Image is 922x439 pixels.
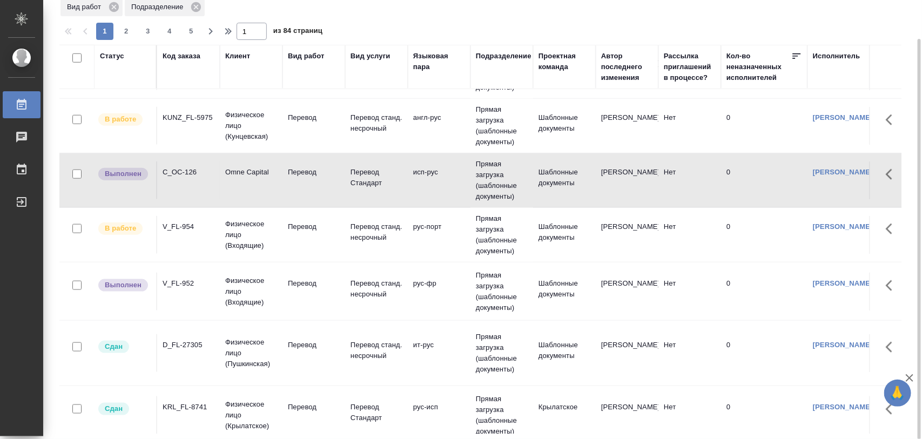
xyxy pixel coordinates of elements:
[408,334,470,372] td: ит-рус
[721,396,807,434] td: 0
[721,273,807,310] td: 0
[161,23,178,40] button: 4
[97,278,151,293] div: Исполнитель завершил работу
[533,216,596,254] td: Шаблонные документы
[596,107,658,145] td: [PERSON_NAME]
[813,222,873,231] a: [PERSON_NAME]
[225,275,277,308] p: Физическое лицо (Входящие)
[813,279,873,287] a: [PERSON_NAME]
[470,326,533,380] td: Прямая загрузка (шаблонные документы)
[813,168,873,176] a: [PERSON_NAME]
[288,278,340,289] p: Перевод
[408,107,470,145] td: англ-рус
[413,51,465,72] div: Языковая пара
[533,107,596,145] td: Шаблонные документы
[288,112,340,123] p: Перевод
[100,51,124,62] div: Статус
[408,216,470,254] td: рус-порт
[408,396,470,434] td: рус-исп
[97,112,151,127] div: Исполнитель выполняет работу
[658,334,721,372] td: Нет
[470,99,533,153] td: Прямая загрузка (шаблонные документы)
[889,382,907,404] span: 🙏
[658,273,721,310] td: Нет
[225,337,277,369] p: Физическое лицо (Пушкинская)
[533,273,596,310] td: Шаблонные документы
[67,2,105,12] p: Вид работ
[288,340,340,350] p: Перевод
[601,51,653,83] div: Автор последнего изменения
[105,280,142,291] p: Выполнен
[470,208,533,262] td: Прямая загрузка (шаблонные документы)
[351,402,402,423] p: Перевод Стандарт
[163,278,214,289] div: V_FL-952
[658,161,721,199] td: Нет
[408,273,470,310] td: рус-фр
[596,273,658,310] td: [PERSON_NAME]
[225,110,277,142] p: Физическое лицо (Кунцевская)
[97,221,151,236] div: Исполнитель выполняет работу
[533,396,596,434] td: Крылатское
[470,265,533,319] td: Прямая загрузка (шаблонные документы)
[288,402,340,413] p: Перевод
[97,402,151,416] div: Менеджер проверил работу исполнителя, передает ее на следующий этап
[879,273,905,299] button: Здесь прячутся важные кнопки
[476,51,531,62] div: Подразделение
[105,168,142,179] p: Выполнен
[351,221,402,243] p: Перевод станд. несрочный
[596,161,658,199] td: [PERSON_NAME]
[539,51,590,72] div: Проектная команда
[879,107,905,133] button: Здесь прячутся важные кнопки
[225,51,250,62] div: Клиент
[163,112,214,123] div: KUNZ_FL-5975
[163,402,214,413] div: KRL_FL-8741
[879,396,905,422] button: Здесь прячутся важные кнопки
[118,23,135,40] button: 2
[351,340,402,361] p: Перевод станд. несрочный
[879,161,905,187] button: Здесь прячутся важные кнопки
[105,341,123,352] p: Сдан
[408,161,470,199] td: исп-рус
[533,161,596,199] td: Шаблонные документы
[225,167,277,178] p: Omne Capital
[533,334,596,372] td: Шаблонные документы
[813,403,873,411] a: [PERSON_NAME]
[721,161,807,199] td: 0
[163,51,200,62] div: Код заказа
[658,216,721,254] td: Нет
[470,153,533,207] td: Прямая загрузка (шаблонные документы)
[163,167,214,178] div: C_OC-126
[596,216,658,254] td: [PERSON_NAME]
[879,334,905,360] button: Здесь прячутся важные кнопки
[721,334,807,372] td: 0
[288,167,340,178] p: Перевод
[879,216,905,242] button: Здесь прячутся важные кнопки
[813,113,873,121] a: [PERSON_NAME]
[97,167,151,181] div: Исполнитель завершил работу
[813,341,873,349] a: [PERSON_NAME]
[596,334,658,372] td: [PERSON_NAME]
[183,23,200,40] button: 5
[163,340,214,350] div: D_FL-27305
[273,24,322,40] span: из 84 страниц
[139,23,157,40] button: 3
[721,216,807,254] td: 0
[351,112,402,134] p: Перевод станд. несрочный
[726,51,791,83] div: Кол-во неназначенных исполнителей
[658,107,721,145] td: Нет
[105,223,136,234] p: В работе
[664,51,716,83] div: Рассылка приглашений в процессе?
[658,396,721,434] td: Нет
[131,2,187,12] p: Подразделение
[351,167,402,188] p: Перевод Стандарт
[161,26,178,37] span: 4
[884,380,911,407] button: 🙏
[225,219,277,251] p: Физическое лицо (Входящие)
[225,399,277,431] p: Физическое лицо (Крылатское)
[139,26,157,37] span: 3
[813,51,860,62] div: Исполнитель
[596,396,658,434] td: [PERSON_NAME]
[97,340,151,354] div: Менеджер проверил работу исполнителя, передает ее на следующий этап
[118,26,135,37] span: 2
[105,403,123,414] p: Сдан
